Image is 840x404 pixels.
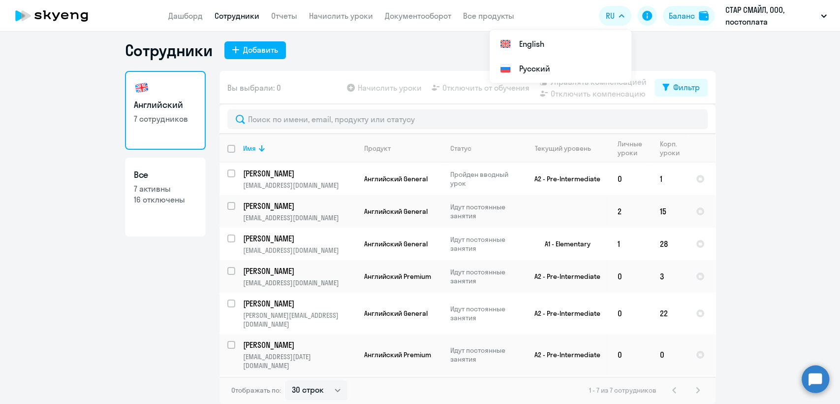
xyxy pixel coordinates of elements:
[243,181,356,190] p: [EMAIL_ADDRESS][DOMAIN_NAME]
[618,139,652,157] div: Личные уроки
[450,304,518,322] p: Идут постоянные занятия
[243,339,354,350] p: [PERSON_NAME]
[364,144,391,153] div: Продукт
[652,163,688,195] td: 1
[463,11,514,21] a: Все продукты
[450,268,518,285] p: Идут постоянные занятия
[535,144,591,153] div: Текущий уровень
[243,201,356,211] a: [PERSON_NAME]
[660,139,681,157] div: Корп. уроки
[654,79,708,97] button: Фильтр
[364,144,442,153] div: Продукт
[652,228,688,260] td: 28
[673,81,700,93] div: Фильтр
[309,11,373,21] a: Начислить уроки
[243,352,356,370] p: [EMAIL_ADDRESS][DATE][DOMAIN_NAME]
[134,99,197,111] h3: Английский
[243,298,354,309] p: [PERSON_NAME]
[134,183,197,194] p: 7 активны
[518,334,610,375] td: A2 - Pre-Intermediate
[499,63,511,74] img: Русский
[518,293,610,334] td: A2 - Pre-Intermediate
[125,71,206,150] a: Английский7 сотрудников
[215,11,259,21] a: Сотрудники
[450,144,518,153] div: Статус
[134,168,197,181] h3: Все
[652,293,688,334] td: 22
[499,38,511,50] img: English
[652,334,688,375] td: 0
[610,293,652,334] td: 0
[669,10,695,22] div: Баланс
[243,266,354,276] p: [PERSON_NAME]
[364,272,431,281] span: Английский Premium
[725,4,817,28] p: СТАР СМАЙЛ, ООО, постоплата
[243,298,356,309] a: [PERSON_NAME]
[227,82,281,94] span: Вы выбрали: 0
[720,4,832,28] button: СТАР СМАЙЛ, ООО, постоплата
[243,44,278,56] div: Добавить
[364,309,428,318] span: Английский General
[168,11,203,21] a: Дашборд
[134,194,197,205] p: 16 отключены
[450,202,518,220] p: Идут постоянные занятия
[518,228,610,260] td: A1 - Elementary
[227,109,708,129] input: Поиск по имени, email, продукту или статусу
[450,170,518,188] p: Пройден вводный урок
[699,11,709,21] img: balance
[134,113,197,124] p: 7 сотрудников
[364,350,431,359] span: Английский Premium
[243,339,356,350] a: [PERSON_NAME]
[125,158,206,236] a: Все7 активны16 отключены
[610,163,652,195] td: 0
[660,139,687,157] div: Корп. уроки
[618,139,645,157] div: Личные уроки
[610,195,652,228] td: 2
[243,278,356,287] p: [EMAIL_ADDRESS][DOMAIN_NAME]
[364,239,428,248] span: Английский General
[364,207,428,216] span: Английский General
[125,40,213,60] h1: Сотрудники
[243,233,356,244] a: [PERSON_NAME]
[243,168,354,179] p: [PERSON_NAME]
[243,201,354,211] p: [PERSON_NAME]
[610,228,652,260] td: 1
[518,163,610,195] td: A2 - Pre-Intermediate
[526,144,609,153] div: Текущий уровень
[243,266,356,276] a: [PERSON_NAME]
[271,11,297,21] a: Отчеты
[231,386,281,395] span: Отображать по:
[243,168,356,179] a: [PERSON_NAME]
[606,10,615,22] span: RU
[243,144,256,153] div: Имя
[450,235,518,253] p: Идут постоянные занятия
[652,260,688,293] td: 3
[134,80,150,96] img: english
[243,246,356,255] p: [EMAIL_ADDRESS][DOMAIN_NAME]
[450,346,518,364] p: Идут постоянные занятия
[490,30,631,83] ul: RU
[589,386,656,395] span: 1 - 7 из 7 сотрудников
[652,195,688,228] td: 15
[450,144,471,153] div: Статус
[518,260,610,293] td: A2 - Pre-Intermediate
[610,260,652,293] td: 0
[610,334,652,375] td: 0
[243,213,356,222] p: [EMAIL_ADDRESS][DOMAIN_NAME]
[224,41,286,59] button: Добавить
[385,11,451,21] a: Документооборот
[243,311,356,329] p: [PERSON_NAME][EMAIL_ADDRESS][DOMAIN_NAME]
[364,174,428,183] span: Английский General
[243,233,354,244] p: [PERSON_NAME]
[663,6,715,26] button: Балансbalance
[243,144,356,153] div: Имя
[599,6,631,26] button: RU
